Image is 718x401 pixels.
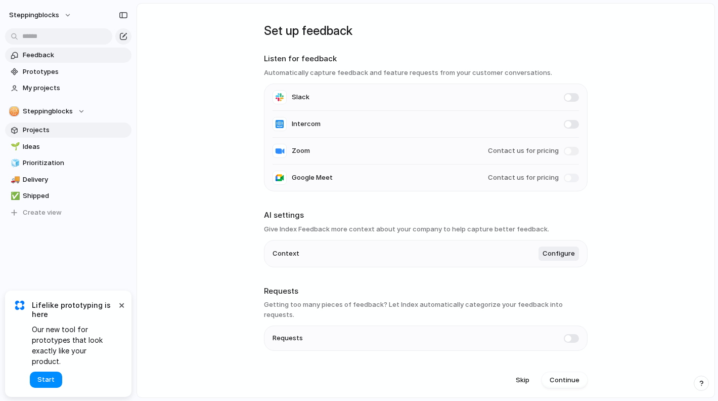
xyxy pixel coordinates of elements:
[292,92,309,102] span: Slack
[264,224,588,234] h3: Give Index Feedback more context about your company to help capture better feedback.
[23,50,128,60] span: Feedback
[538,247,579,261] button: Configure
[5,188,131,204] a: ✅Shipped
[264,68,588,78] h3: Automatically capture feedback and feature requests from your customer conversations.
[9,158,19,168] button: 🧊
[292,173,333,183] span: Google Meet
[115,299,127,311] button: Dismiss
[23,142,128,152] span: Ideas
[23,175,128,185] span: Delivery
[23,191,128,201] span: Shipped
[11,190,18,202] div: ✅
[30,372,62,388] button: Start
[9,142,19,152] button: 🌱
[264,286,588,297] h2: Requests
[264,22,588,40] h1: Set up feedback
[5,205,131,220] button: Create view
[5,104,131,119] button: Steppingblocks
[9,191,19,201] button: ✅
[264,300,588,319] h3: Getting too many pieces of feedback? Let Index automatically categorize your feedback into requests.
[516,375,529,385] span: Skip
[264,53,588,65] h2: Listen for feedback
[23,208,62,218] span: Create view
[23,83,128,93] span: My projects
[5,48,131,63] a: Feedback
[11,157,18,169] div: 🧊
[488,146,559,156] span: Contact us for pricing
[5,64,131,79] a: Prototypes
[292,119,321,129] span: Intercom
[5,81,131,96] a: My projects
[23,67,128,77] span: Prototypes
[273,249,299,259] span: Context
[9,175,19,185] button: 🚚
[5,7,77,23] button: Steppingblocks
[542,372,588,388] button: Continue
[264,210,588,221] h2: AI settings
[273,333,303,343] span: Requests
[5,123,131,138] a: Projects
[488,173,559,183] span: Contact us for pricing
[23,158,128,168] span: Prioritization
[550,375,579,385] span: Continue
[5,139,131,154] a: 🌱Ideas
[292,146,310,156] span: Zoom
[9,10,59,20] span: Steppingblocks
[37,375,55,385] span: Start
[32,324,116,367] span: Our new tool for prototypes that look exactly like your product.
[32,301,116,319] span: Lifelike prototyping is here
[23,106,73,116] span: Steppingblocks
[11,174,18,185] div: 🚚
[5,172,131,187] a: 🚚Delivery
[508,372,537,388] button: Skip
[5,155,131,171] a: 🧊Prioritization
[11,141,18,152] div: 🌱
[543,249,575,259] span: Configure
[23,125,128,135] span: Projects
